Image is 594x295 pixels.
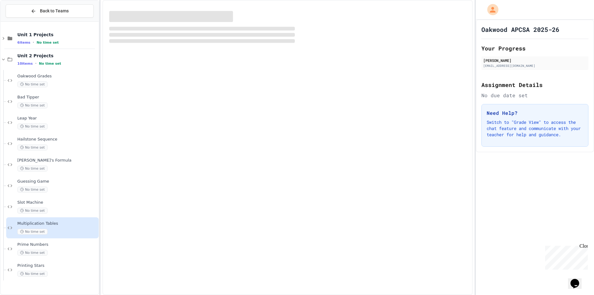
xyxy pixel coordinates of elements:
[483,58,587,63] div: [PERSON_NAME]
[17,250,48,256] span: No time set
[35,61,37,66] span: •
[487,109,583,117] h3: Need Help?
[17,137,97,142] span: Hailstone Sequence
[487,119,583,138] p: Switch to "Grade View" to access the chat feature and communicate with your teacher for help and ...
[17,166,48,171] span: No time set
[17,81,48,87] span: No time set
[17,263,97,268] span: Printing Stars
[17,208,48,214] span: No time set
[17,102,48,108] span: No time set
[17,242,97,247] span: Prime Numbers
[17,116,97,121] span: Leap Year
[17,187,48,193] span: No time set
[37,41,59,45] span: No time set
[17,200,97,205] span: Slot Machine
[543,243,588,270] iframe: chat widget
[568,270,588,289] iframe: chat widget
[483,63,587,68] div: [EMAIL_ADDRESS][DOMAIN_NAME]
[17,32,97,37] span: Unit 1 Projects
[17,53,97,59] span: Unit 2 Projects
[17,221,97,226] span: Multiplication Tables
[17,124,48,129] span: No time set
[17,271,48,277] span: No time set
[481,44,588,53] h2: Your Progress
[33,40,34,45] span: •
[17,179,97,184] span: Guessing Game
[6,4,94,18] button: Back to Teams
[17,95,97,100] span: Bad Tipper
[481,2,500,17] div: My Account
[17,158,97,163] span: [PERSON_NAME]'s Formula
[481,92,588,99] div: No due date set
[17,229,48,235] span: No time set
[481,80,588,89] h2: Assignment Details
[17,41,30,45] span: 6 items
[39,62,61,66] span: No time set
[2,2,43,39] div: Chat with us now!Close
[17,62,33,66] span: 10 items
[17,145,48,150] span: No time set
[481,25,559,34] h1: Oakwood APCSA 2025-26
[17,74,97,79] span: Oakwood Grades
[40,8,69,14] span: Back to Teams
